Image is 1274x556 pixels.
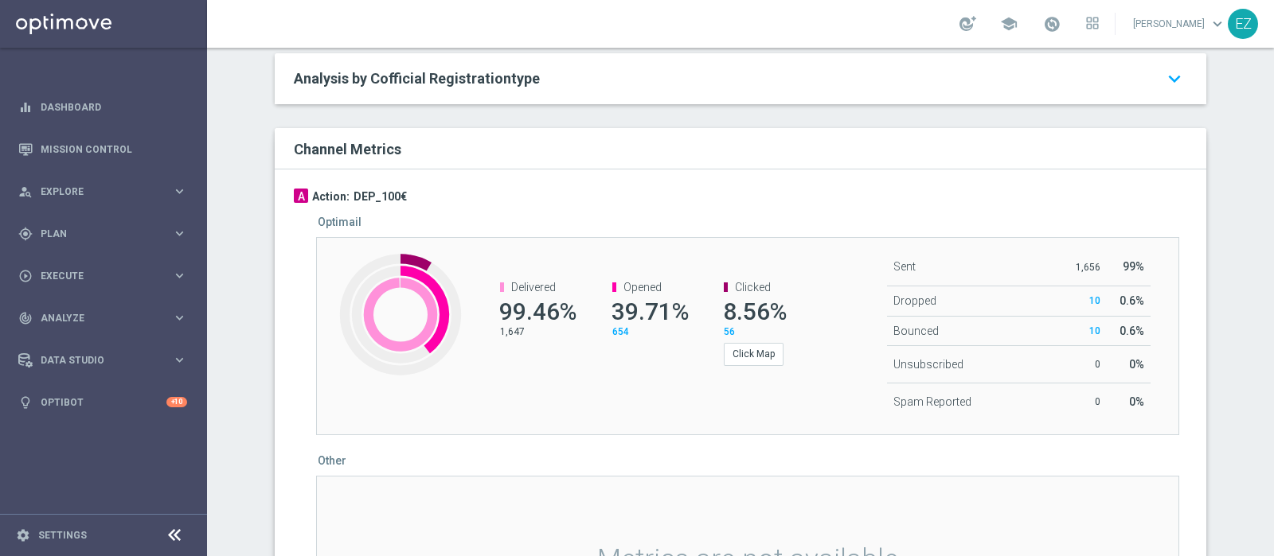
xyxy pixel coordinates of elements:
[18,227,33,241] i: gps_fixed
[18,395,33,410] i: lightbulb
[18,311,33,325] i: track_changes
[318,454,346,467] h5: Other
[1069,261,1100,274] p: 1,656
[41,356,172,365] span: Data Studio
[16,528,30,542] i: settings
[1228,9,1258,39] div: EZ
[41,128,187,170] a: Mission Control
[172,352,187,367] i: keyboard_arrow_right
[724,326,735,337] span: 56
[41,86,187,128] a: Dashboard
[511,281,556,294] span: Delivered
[1120,325,1144,337] span: 0.6%
[18,227,188,240] button: gps_fixed Plan keyboard_arrow_right
[1069,395,1100,408] p: 0
[724,343,784,365] button: Click Map
[1069,358,1100,371] p: 0
[18,354,188,367] button: Data Studio keyboard_arrow_right
[318,216,361,228] h5: Optimail
[893,395,971,408] span: Spam Reported
[893,260,916,273] span: Sent
[18,353,172,367] div: Data Studio
[18,269,172,283] div: Execute
[612,297,689,325] span: 39.71%
[1129,395,1144,408] span: 0%
[893,294,936,307] span: Dropped
[41,381,166,423] a: Optibot
[294,138,1197,159] div: Channel Metrics
[294,189,308,203] div: A
[1089,295,1100,306] span: 10
[18,185,188,198] button: person_search Explore keyboard_arrow_right
[18,101,188,114] button: equalizer Dashboard
[1089,325,1100,336] span: 10
[41,229,172,239] span: Plan
[166,397,187,407] div: +10
[612,326,629,337] span: 654
[18,185,172,199] div: Explore
[38,531,87,540] a: Settings
[1129,358,1144,371] span: 0%
[41,271,172,281] span: Execute
[1131,12,1228,36] a: [PERSON_NAME]keyboard_arrow_down
[354,189,407,204] h3: DEP_100€
[735,281,771,294] span: Clicked
[1000,15,1018,33] span: school
[499,297,576,325] span: 99.46%
[18,100,33,115] i: equalizer
[18,396,188,409] button: lightbulb Optibot +10
[18,311,172,325] div: Analyze
[1123,260,1144,273] span: 99%
[18,185,33,199] i: person_search
[172,184,187,199] i: keyboard_arrow_right
[18,227,172,241] div: Plan
[893,358,963,371] span: Unsubscribed
[294,70,540,87] span: Analysis by Cofficial Registrationtype
[623,281,662,294] span: Opened
[18,269,33,283] i: play_circle_outline
[172,310,187,325] i: keyboard_arrow_right
[893,325,939,337] span: Bounced
[1209,15,1226,33] span: keyboard_arrow_down
[172,268,187,283] i: keyboard_arrow_right
[312,189,350,204] h3: Action:
[18,86,187,128] div: Dashboard
[18,270,188,282] button: play_circle_outline Execute keyboard_arrow_right
[1120,294,1144,307] span: 0.6%
[172,226,187,241] i: keyboard_arrow_right
[500,325,572,338] p: 1,647
[294,69,1187,88] a: Analysis by Cofficial Registrationtype keyboard_arrow_down
[41,313,172,323] span: Analyze
[18,143,188,156] button: Mission Control
[18,381,187,423] div: Optibot
[723,297,787,325] span: 8.56%
[18,128,187,170] div: Mission Control
[1162,64,1187,93] i: keyboard_arrow_down
[41,187,172,196] span: Explore
[18,312,188,325] button: track_changes Analyze keyboard_arrow_right
[294,141,401,157] h2: Channel Metrics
